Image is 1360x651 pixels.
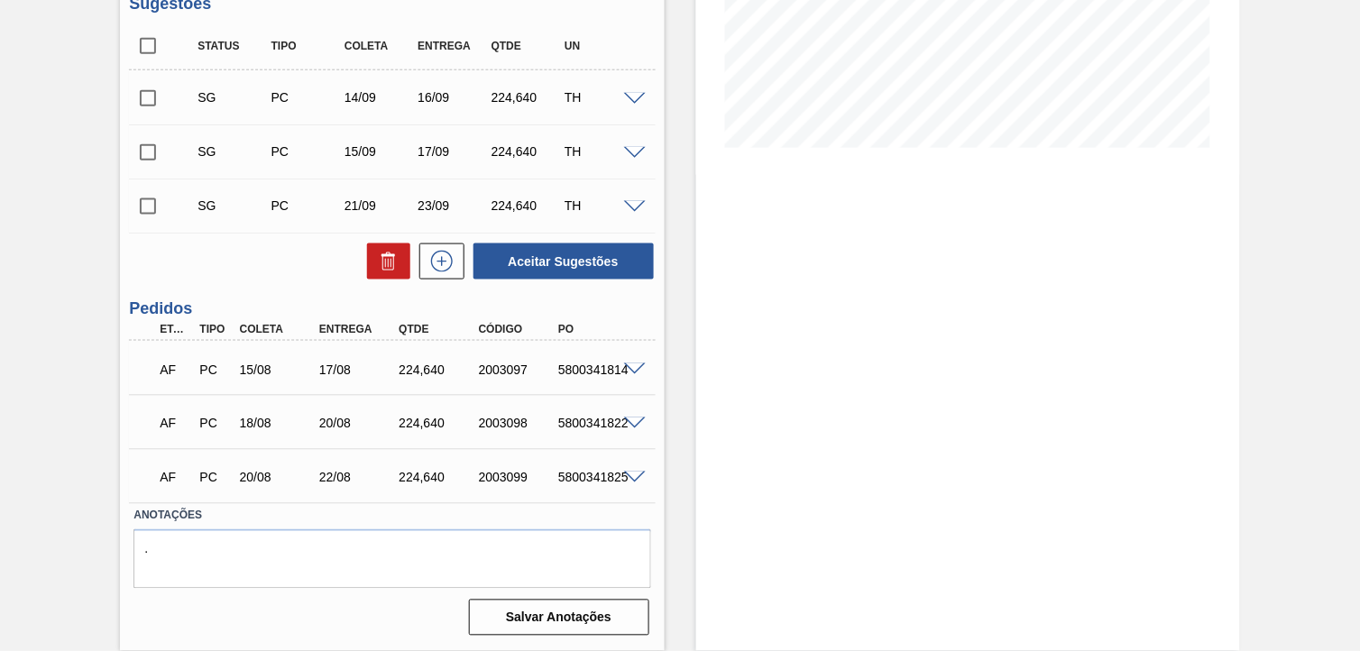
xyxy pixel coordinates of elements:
[487,198,566,213] div: 224,640
[193,144,272,159] div: Sugestão Criada
[235,417,323,431] div: 18/08/2025
[155,323,195,335] div: Etapa
[554,417,641,431] div: 5800341822
[473,243,654,280] button: Aceitar Sugestões
[315,417,402,431] div: 20/08/2025
[554,471,641,485] div: 5800341825
[560,198,639,213] div: TH
[464,242,656,281] div: Aceitar Sugestões
[160,471,190,485] p: AF
[394,417,482,431] div: 224,640
[394,362,482,377] div: 224,640
[560,40,639,52] div: UN
[340,144,419,159] div: 15/09/2025
[474,417,562,431] div: 2003098
[487,40,566,52] div: Qtde
[133,503,650,529] label: Anotações
[267,144,346,159] div: Pedido de Compra
[267,90,346,105] div: Pedido de Compra
[193,40,272,52] div: Status
[560,144,639,159] div: TH
[195,323,234,335] div: Tipo
[487,144,566,159] div: 224,640
[474,362,562,377] div: 2003097
[413,90,492,105] div: 16/09/2025
[235,471,323,485] div: 20/08/2025
[413,198,492,213] div: 23/09/2025
[160,362,190,377] p: AF
[315,362,402,377] div: 17/08/2025
[358,243,410,280] div: Excluir Sugestões
[413,144,492,159] div: 17/09/2025
[340,40,419,52] div: Coleta
[133,529,650,589] textarea: .
[469,600,649,636] button: Salvar Anotações
[195,471,234,485] div: Pedido de Compra
[315,471,402,485] div: 22/08/2025
[560,90,639,105] div: TH
[394,323,482,335] div: Qtde
[195,417,234,431] div: Pedido de Compra
[160,417,190,431] p: AF
[193,90,272,105] div: Sugestão Criada
[340,90,419,105] div: 14/09/2025
[394,471,482,485] div: 224,640
[193,198,272,213] div: Sugestão Criada
[487,90,566,105] div: 224,640
[129,299,655,318] h3: Pedidos
[340,198,419,213] div: 21/09/2025
[235,323,323,335] div: Coleta
[235,362,323,377] div: 15/08/2025
[413,40,492,52] div: Entrega
[155,404,195,444] div: Aguardando Faturamento
[155,458,195,498] div: Aguardando Faturamento
[474,323,562,335] div: Código
[267,40,346,52] div: Tipo
[410,243,464,280] div: Nova sugestão
[554,362,641,377] div: 5800341814
[195,362,234,377] div: Pedido de Compra
[267,198,346,213] div: Pedido de Compra
[315,323,402,335] div: Entrega
[474,471,562,485] div: 2003099
[554,323,641,335] div: PO
[155,350,195,390] div: Aguardando Faturamento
